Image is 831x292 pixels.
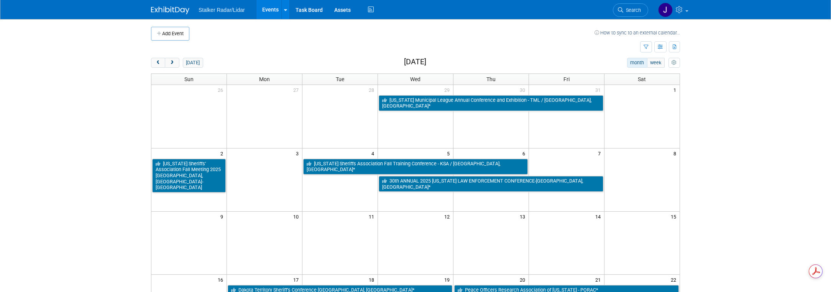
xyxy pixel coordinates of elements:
[368,85,378,95] span: 28
[647,58,665,68] button: week
[368,275,378,284] span: 18
[165,58,179,68] button: next
[670,275,680,284] span: 22
[613,3,648,17] a: Search
[597,148,604,158] span: 7
[152,159,226,193] a: [US_STATE] Sheriffs’ Association Fall Meeting 2025 [GEOGRAPHIC_DATA], [GEOGRAPHIC_DATA]-[GEOGRAPH...
[673,85,680,95] span: 1
[443,275,453,284] span: 19
[217,85,227,95] span: 26
[563,76,570,82] span: Fri
[443,212,453,221] span: 12
[199,7,245,13] span: Stalker Radar/Lidar
[595,85,604,95] span: 31
[623,7,641,13] span: Search
[486,76,496,82] span: Thu
[443,85,453,95] span: 29
[522,148,529,158] span: 6
[410,76,420,82] span: Wed
[151,27,189,41] button: Add Event
[151,58,165,68] button: prev
[220,212,227,221] span: 9
[627,58,647,68] button: month
[292,275,302,284] span: 17
[220,148,227,158] span: 2
[658,3,673,17] img: John Kestel
[183,58,203,68] button: [DATE]
[151,7,189,14] img: ExhibitDay
[404,58,426,66] h2: [DATE]
[292,85,302,95] span: 27
[217,275,227,284] span: 16
[371,148,378,158] span: 4
[303,159,528,175] a: [US_STATE] Sheriffs Association Fall Training Conference - KSA / [GEOGRAPHIC_DATA], [GEOGRAPHIC_D...
[379,95,603,111] a: [US_STATE] Municipal League Annual Conference and Exhibition - TML / [GEOGRAPHIC_DATA], [GEOGRAPH...
[368,212,378,221] span: 11
[259,76,270,82] span: Mon
[595,212,604,221] span: 14
[336,76,344,82] span: Tue
[638,76,646,82] span: Sat
[295,148,302,158] span: 3
[519,275,529,284] span: 20
[519,212,529,221] span: 13
[595,275,604,284] span: 21
[672,60,677,65] i: Personalize Calendar
[184,76,194,82] span: Sun
[595,30,680,36] a: How to sync to an external calendar...
[446,148,453,158] span: 5
[670,212,680,221] span: 15
[673,148,680,158] span: 8
[379,176,603,192] a: 30th ANNUAL 2025 [US_STATE] LAW ENFORCEMENT CONFERENCE-[GEOGRAPHIC_DATA],[GEOGRAPHIC_DATA]*
[292,212,302,221] span: 10
[519,85,529,95] span: 30
[668,58,680,68] button: myCustomButton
